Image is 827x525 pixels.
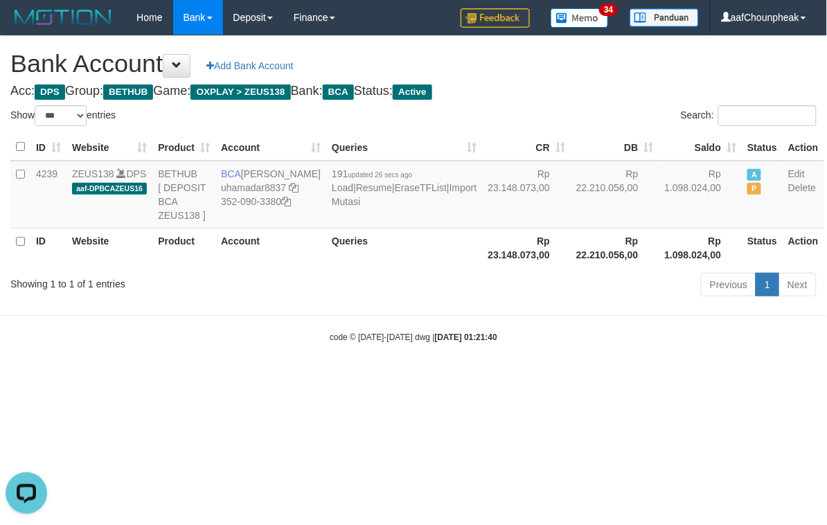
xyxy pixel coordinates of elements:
th: Account [215,228,326,267]
th: Website [66,228,152,267]
th: ID: activate to sort column ascending [30,134,66,161]
strong: [DATE] 01:21:40 [435,332,497,342]
td: [PERSON_NAME] 352-090-3380 [215,161,326,229]
th: Rp 1.098.024,00 [659,228,742,267]
th: Website: activate to sort column ascending [66,134,152,161]
a: Copy 3520903380 to clipboard [281,196,291,207]
th: Product [152,228,215,267]
a: ZEUS138 [72,168,114,179]
th: Queries: activate to sort column ascending [326,134,482,161]
label: Show entries [10,105,116,126]
span: Active [747,169,761,181]
td: Rp 1.098.024,00 [659,161,742,229]
th: Queries [326,228,482,267]
th: Rp 22.210.056,00 [571,228,659,267]
input: Search: [718,105,817,126]
img: Button%20Memo.svg [551,8,609,28]
h4: Acc: Group: Game: Bank: Status: [10,84,817,98]
td: 4239 [30,161,66,229]
small: code © [DATE]-[DATE] dwg | [330,332,497,342]
a: Copy uhamadar8837 to clipboard [289,182,299,193]
th: ID [30,228,66,267]
td: DPS [66,161,152,229]
a: Import Mutasi [332,182,477,207]
span: 191 [332,168,412,179]
span: Paused [747,183,761,195]
div: Showing 1 to 1 of 1 entries [10,272,335,291]
th: Product: activate to sort column ascending [152,134,215,161]
th: Status [742,228,783,267]
span: Active [393,84,432,100]
td: Rp 23.148.073,00 [483,161,571,229]
img: MOTION_logo.png [10,7,116,28]
td: BETHUB [ DEPOSIT BCA ZEUS138 ] [152,161,215,229]
th: Status [742,134,783,161]
img: Feedback.jpg [461,8,530,28]
a: Next [779,273,817,296]
span: aaf-DPBCAZEUS16 [72,183,147,195]
span: BCA [323,84,354,100]
img: panduan.png [630,8,699,27]
th: Action [783,228,824,267]
select: Showentries [35,105,87,126]
th: Action [783,134,824,161]
span: | | | [332,168,477,207]
a: Edit [788,168,805,179]
a: EraseTFList [395,182,447,193]
th: DB: activate to sort column ascending [571,134,659,161]
a: 1 [756,273,779,296]
span: 34 [599,3,618,16]
a: Add Bank Account [197,54,302,78]
span: OXPLAY > ZEUS138 [190,84,290,100]
span: BCA [221,168,241,179]
label: Search: [681,105,817,126]
a: Load [332,182,353,193]
h1: Bank Account [10,50,817,78]
span: updated 26 secs ago [348,171,412,179]
span: DPS [35,84,65,100]
th: Account: activate to sort column ascending [215,134,326,161]
a: uhamadar8837 [221,182,286,193]
a: Previous [701,273,756,296]
button: Open LiveChat chat widget [6,6,47,47]
th: CR: activate to sort column ascending [483,134,571,161]
a: Delete [788,182,816,193]
td: Rp 22.210.056,00 [571,161,659,229]
th: Rp 23.148.073,00 [483,228,571,267]
span: BETHUB [103,84,153,100]
a: Resume [356,182,392,193]
th: Saldo: activate to sort column ascending [659,134,742,161]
